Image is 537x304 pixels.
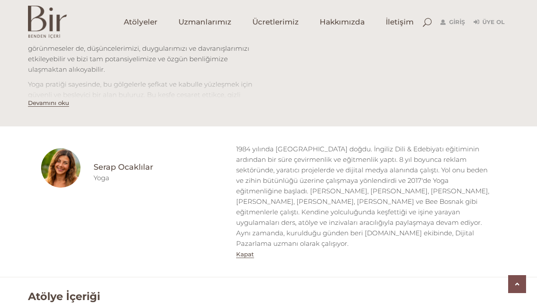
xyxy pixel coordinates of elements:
[178,17,231,27] span: Uzmanlarımız
[94,162,223,173] a: Serap Ocaklılar
[41,148,80,188] img: serapocakprofil-100x100.jpg
[236,144,496,249] div: 1984 yılında [GEOGRAPHIC_DATA] doğdu. İngiliz Dili & Edebiyatı eğitiminin ardından bir süre çevir...
[474,17,505,28] a: Üye Ol
[252,17,299,27] span: Ücretlerimiz
[124,17,157,27] span: Atölyeler
[28,290,100,303] h2: Atölye İçeriği
[320,17,365,27] span: Hakkımızda
[94,174,109,182] a: Yoga
[386,17,414,27] span: İletişim
[440,17,465,28] a: Giriş
[236,251,254,258] button: Kapat
[28,99,69,107] button: Devamını oku
[28,79,262,174] p: Yoga pratiği sayesinde, bu gölgelerle şefkat ve kabulle yüzleşmek için güvenli ve besleyici bir a...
